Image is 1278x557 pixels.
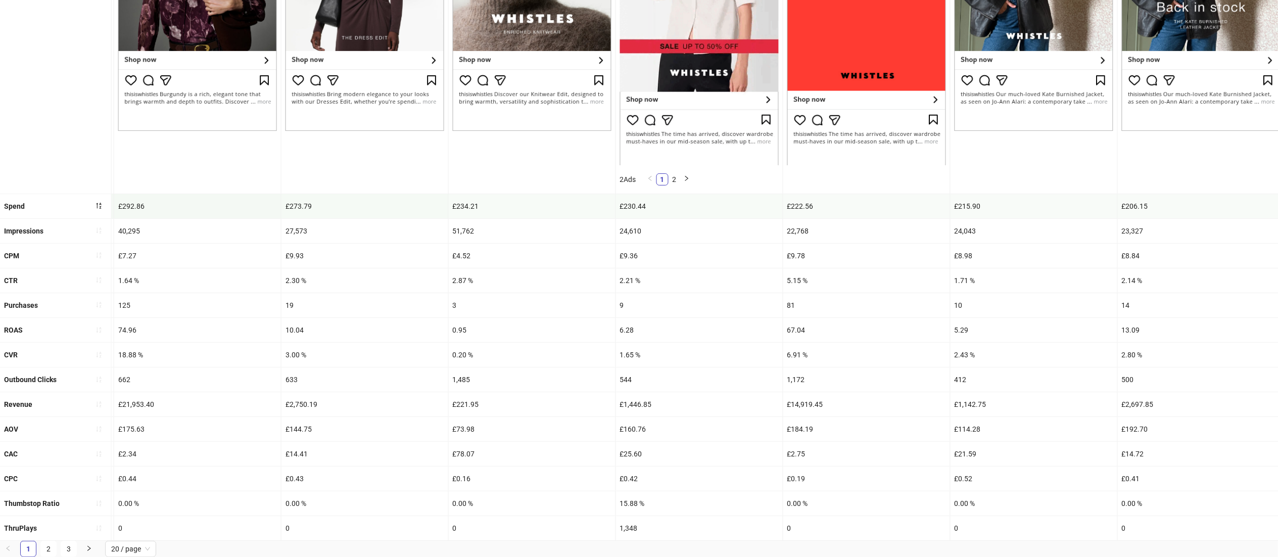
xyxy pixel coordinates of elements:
[783,442,950,466] div: £2.75
[114,417,281,441] div: £175.63
[616,293,783,317] div: 9
[783,318,950,342] div: 67.04
[449,516,616,540] div: 0
[616,194,783,218] div: £230.44
[616,467,783,491] div: £0.42
[96,252,103,259] span: sort-ascending
[111,541,150,556] span: 20 / page
[449,194,616,218] div: £234.21
[449,467,616,491] div: £0.16
[669,174,680,185] a: 2
[96,450,103,457] span: sort-ascending
[281,219,448,243] div: 27,573
[4,252,19,260] b: CPM
[4,326,23,334] b: ROAS
[616,417,783,441] div: £160.76
[114,367,281,392] div: 662
[96,500,103,507] span: sort-ascending
[96,227,103,234] span: sort-ascending
[281,367,448,392] div: 633
[114,219,281,243] div: 40,295
[114,244,281,268] div: £7.27
[105,541,156,557] div: Page Size
[4,524,37,532] b: ThruPlays
[96,351,103,358] span: sort-ascending
[281,268,448,293] div: 2.30 %
[684,175,690,181] span: right
[616,516,783,540] div: 1,348
[41,541,56,556] a: 2
[656,173,669,185] li: 1
[96,327,103,334] span: sort-ascending
[40,541,57,557] li: 2
[616,318,783,342] div: 6.28
[783,491,950,516] div: 0.00 %
[4,351,18,359] b: CVR
[669,173,681,185] li: 2
[4,450,18,458] b: CAC
[114,442,281,466] div: £2.34
[951,343,1117,367] div: 2.43 %
[616,442,783,466] div: £25.60
[86,545,92,551] span: right
[449,219,616,243] div: 51,762
[61,541,77,557] li: 3
[114,318,281,342] div: 74.96
[951,268,1117,293] div: 1.71 %
[281,491,448,516] div: 0.00 %
[4,227,43,235] b: Impressions
[620,175,636,183] span: 2 Ads
[616,367,783,392] div: 544
[951,516,1117,540] div: 0
[449,293,616,317] div: 3
[951,367,1117,392] div: 412
[951,219,1117,243] div: 24,043
[114,467,281,491] div: £0.44
[449,244,616,268] div: £4.52
[5,545,11,551] span: left
[783,392,950,416] div: £14,919.45
[281,392,448,416] div: £2,750.19
[951,467,1117,491] div: £0.52
[449,268,616,293] div: 2.87 %
[96,426,103,433] span: sort-ascending
[114,392,281,416] div: £21,953.40
[281,293,448,317] div: 19
[616,392,783,416] div: £1,446.85
[616,491,783,516] div: 15.88 %
[616,268,783,293] div: 2.21 %
[96,301,103,308] span: sort-ascending
[81,541,97,557] button: right
[449,491,616,516] div: 0.00 %
[4,376,57,384] b: Outbound Clicks
[449,442,616,466] div: £78.07
[281,194,448,218] div: £273.79
[783,516,950,540] div: 0
[783,194,950,218] div: £222.56
[783,293,950,317] div: 81
[783,268,950,293] div: 5.15 %
[114,343,281,367] div: 18.88 %
[21,541,36,556] a: 1
[449,343,616,367] div: 0.20 %
[681,173,693,185] button: right
[951,491,1117,516] div: 0.00 %
[616,219,783,243] div: 24,610
[951,392,1117,416] div: £1,142.75
[114,194,281,218] div: £292.86
[681,173,693,185] li: Next Page
[644,173,656,185] button: left
[783,417,950,441] div: £184.19
[96,276,103,284] span: sort-ascending
[114,268,281,293] div: 1.64 %
[449,318,616,342] div: 0.95
[281,442,448,466] div: £14.41
[4,202,25,210] b: Spend
[951,244,1117,268] div: £8.98
[4,301,38,309] b: Purchases
[449,367,616,392] div: 1,485
[4,276,18,285] b: CTR
[783,367,950,392] div: 1,172
[96,475,103,482] span: sort-ascending
[647,175,653,181] span: left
